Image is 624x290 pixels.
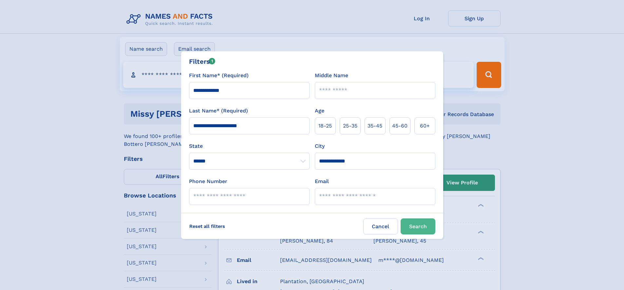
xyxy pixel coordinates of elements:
[185,218,229,234] label: Reset all filters
[315,142,325,150] label: City
[401,218,435,234] button: Search
[315,178,329,185] label: Email
[189,107,248,115] label: Last Name* (Required)
[318,122,332,130] span: 18‑25
[368,122,382,130] span: 35‑45
[420,122,430,130] span: 60+
[189,142,310,150] label: State
[392,122,407,130] span: 45‑60
[315,107,324,115] label: Age
[189,178,227,185] label: Phone Number
[315,72,348,79] label: Middle Name
[363,218,398,234] label: Cancel
[343,122,357,130] span: 25‑35
[189,72,249,79] label: First Name* (Required)
[189,57,216,66] div: Filters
